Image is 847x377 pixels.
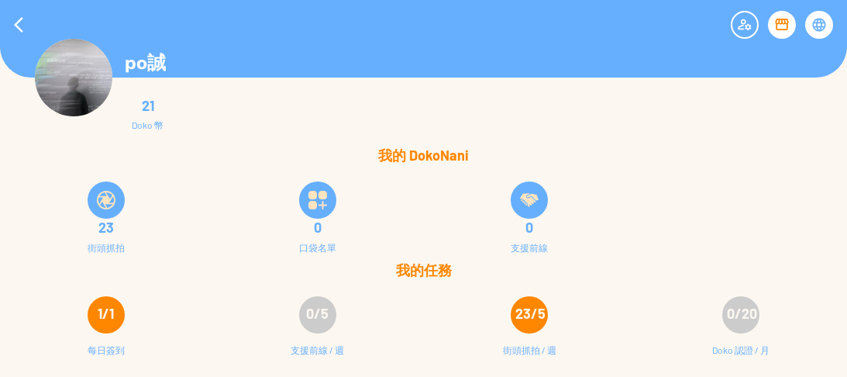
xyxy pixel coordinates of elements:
[35,39,112,116] img: Visruth.jpg not found
[221,220,414,235] div: 0
[88,343,125,374] div: 每日簽到
[132,119,164,130] div: Doko 幣
[125,50,166,76] p: po誠
[515,305,546,322] span: 23/5
[98,305,114,322] span: 1/1
[712,343,770,374] div: Doko 認證 / 月
[306,305,329,322] span: 0/5
[433,220,626,235] div: 0
[299,242,336,253] div: 口袋名單
[308,191,327,209] img: bucketListIcon.svg
[9,220,202,235] div: 23
[291,343,344,374] div: 支援前線 / 週
[132,98,164,113] div: 21
[88,242,125,253] div: 街頭抓拍
[511,242,548,253] div: 支援前線
[727,305,757,322] span: 0/20
[503,343,556,374] div: 街頭抓拍 / 週
[97,191,115,209] img: snapShot.svg
[520,191,539,209] img: frontLineSupply.svg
